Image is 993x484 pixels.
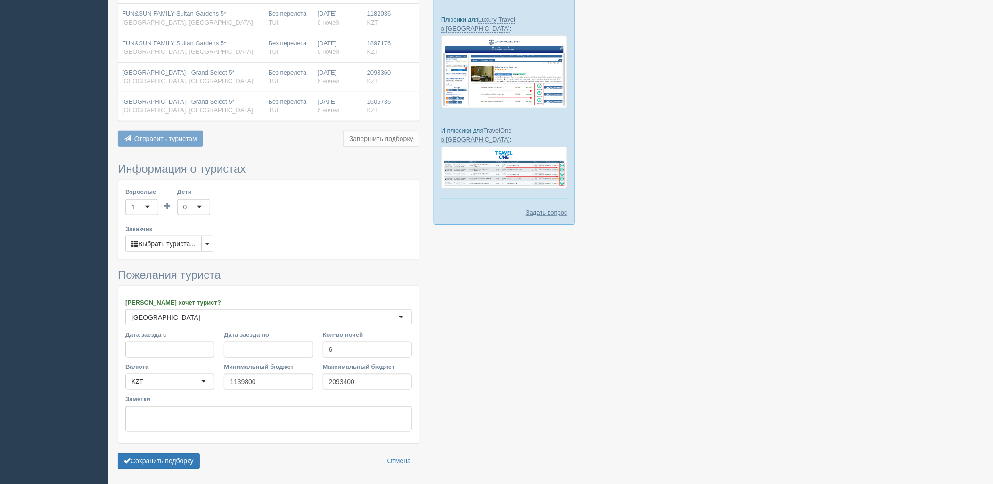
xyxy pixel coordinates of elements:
span: FUN&SUN FAMILY Sultan Gardens 5* [122,40,226,47]
span: FUN&SUN FAMILY Sultan Gardens 5* [122,10,226,17]
h3: Информация о туристах [118,163,419,175]
label: Дата заезда по [224,330,313,339]
label: Взрослые [125,187,158,196]
label: Максимальный бюджет [323,362,412,371]
span: TUI [269,19,279,26]
span: Отправить туристам [134,135,197,142]
span: [GEOGRAPHIC_DATA], [GEOGRAPHIC_DATA] [122,107,253,114]
button: Выбрать туриста... [125,236,202,252]
label: Заметки [125,394,412,403]
span: 6 ночей [318,48,339,55]
label: Заказчик [125,225,412,234]
span: 1897176 [367,40,391,47]
button: Завершить подборку [343,131,419,147]
img: travel-one-%D0%BF%D1%96%D0%B4%D0%B1%D1%96%D1%80%D0%BA%D0%B0-%D1%81%D1%80%D0%BC-%D0%B4%D0%BB%D1%8F... [441,147,567,189]
div: Без перелета [269,39,310,57]
label: Валюта [125,362,214,371]
span: 6 ночей [318,19,339,26]
div: 1 [131,202,135,212]
span: 1182036 [367,10,391,17]
span: [GEOGRAPHIC_DATA], [GEOGRAPHIC_DATA] [122,48,253,55]
div: KZT [131,377,143,386]
span: KZT [367,77,379,84]
label: [PERSON_NAME] хочет турист? [125,298,412,307]
img: luxury-travel-%D0%BF%D0%BE%D0%B4%D0%B1%D0%BE%D1%80%D0%BA%D0%B0-%D1%81%D1%80%D0%BC-%D0%B4%D0%BB%D1... [441,35,567,108]
a: Luxury Travel в [GEOGRAPHIC_DATA] [441,16,515,33]
span: 6 ночей [318,107,339,114]
span: 2093360 [367,69,391,76]
span: KZT [367,19,379,26]
span: Пожелания туриста [118,268,221,281]
div: [DATE] [318,98,360,115]
span: TUI [269,107,279,114]
div: [DATE] [318,39,360,57]
button: Отправить туристам [118,131,203,147]
div: [GEOGRAPHIC_DATA] [131,313,200,322]
span: TUI [269,48,279,55]
span: [GEOGRAPHIC_DATA], [GEOGRAPHIC_DATA] [122,19,253,26]
span: KZT [367,107,379,114]
span: 6 ночей [318,77,339,84]
button: Сохранить подборку [118,453,200,469]
div: Без перелета [269,9,310,27]
label: Дети [177,187,210,196]
div: [DATE] [318,68,360,86]
div: [DATE] [318,9,360,27]
div: Без перелета [269,68,310,86]
p: Плюсики для : [441,15,567,33]
div: 0 [183,202,187,212]
input: 7-10 или 7,10,14 [323,342,412,358]
span: [GEOGRAPHIC_DATA], [GEOGRAPHIC_DATA] [122,77,253,84]
span: KZT [367,48,379,55]
div: Без перелета [269,98,310,115]
span: 1606736 [367,98,391,105]
a: Отмена [381,453,417,469]
p: И плюсики для : [441,126,567,144]
span: [GEOGRAPHIC_DATA] - Grand Select 5* [122,98,235,105]
span: [GEOGRAPHIC_DATA] - Grand Select 5* [122,69,235,76]
label: Кол-во ночей [323,330,412,339]
span: TUI [269,77,279,84]
label: Дата заезда с [125,330,214,339]
label: Минимальный бюджет [224,362,313,371]
a: Задать вопрос [526,208,567,217]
